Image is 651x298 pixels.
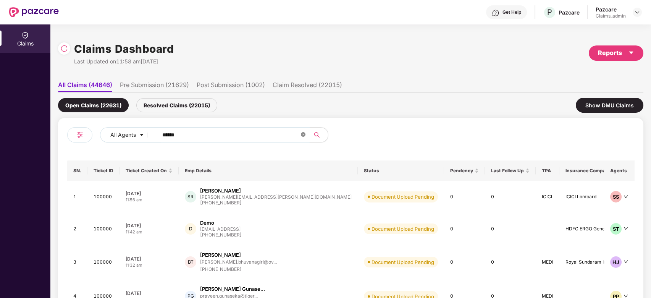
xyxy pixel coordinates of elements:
[200,194,352,199] div: [PERSON_NAME][EMAIL_ADDRESS][PERSON_NAME][DOMAIN_NAME]
[309,127,328,143] button: search
[200,259,277,264] div: [PERSON_NAME].bhuvanagiri@ov...
[197,81,265,92] li: Post Submission (1002)
[444,245,485,280] td: 0
[200,227,242,232] div: [EMAIL_ADDRESS]
[491,168,524,174] span: Last Follow Up
[87,160,120,181] th: Ticket ID
[126,190,173,197] div: [DATE]
[120,160,179,181] th: Ticket Created On
[372,193,434,201] div: Document Upload Pending
[536,160,559,181] th: TPA
[485,245,536,280] td: 0
[9,7,59,17] img: New Pazcare Logo
[536,245,559,280] td: MEDI
[87,181,120,213] td: 100000
[624,194,628,199] span: down
[110,131,136,139] span: All Agents
[444,213,485,245] td: 0
[126,168,167,174] span: Ticket Created On
[100,127,161,143] button: All Agentscaret-down
[126,197,173,203] div: 11:56 am
[74,57,174,66] div: Last Updated on 11:58 am[DATE]
[67,160,87,181] th: SN.
[301,131,305,139] span: close-circle
[200,232,242,239] div: [PHONE_NUMBER]
[136,98,217,112] div: Resolved Claims (22015)
[200,285,265,293] div: [PERSON_NAME] Gunase...
[126,256,173,262] div: [DATE]
[67,213,87,245] td: 2
[126,229,173,235] div: 11:42 am
[200,219,214,227] div: Demo
[21,31,29,39] img: svg+xml;base64,PHN2ZyBpZD0iQ2xhaW0iIHhtbG5zPSJodHRwOi8vd3d3LnczLm9yZy8yMDAwL3N2ZyIgd2lkdGg9IjIwIi...
[485,213,536,245] td: 0
[444,181,485,213] td: 0
[126,222,173,229] div: [DATE]
[628,50,634,56] span: caret-down
[502,9,521,15] div: Get Help
[200,251,241,259] div: [PERSON_NAME]
[576,98,643,113] div: Show DMU Claims
[87,245,120,280] td: 100000
[598,48,634,58] div: Reports
[126,262,173,269] div: 11:32 am
[596,6,626,13] div: Pazcare
[200,199,352,207] div: [PHONE_NUMBER]
[179,160,358,181] th: Emp Details
[372,225,434,233] div: Document Upload Pending
[624,259,628,264] span: down
[67,245,87,280] td: 3
[610,256,622,268] div: HJ
[492,9,499,17] img: svg+xml;base64,PHN2ZyBpZD0iSGVscC0zMngzMiIgeG1sbnM9Imh0dHA6Ly93d3cudzMub3JnLzIwMDAvc3ZnIiB3aWR0aD...
[185,191,196,202] div: SR
[547,8,552,17] span: P
[610,191,622,202] div: SS
[67,181,87,213] td: 1
[604,160,634,181] th: Agents
[485,181,536,213] td: 0
[485,160,536,181] th: Last Follow Up
[309,132,324,138] span: search
[624,226,628,231] span: down
[536,181,559,213] td: ICICI
[372,258,434,266] div: Document Upload Pending
[559,9,580,16] div: Pazcare
[75,130,84,139] img: svg+xml;base64,PHN2ZyB4bWxucz0iaHR0cDovL3d3dy53My5vcmcvMjAwMC9zdmciIHdpZHRoPSIyNCIgaGVpZ2h0PSIyNC...
[185,223,196,235] div: D
[87,213,120,245] td: 100000
[126,290,173,296] div: [DATE]
[58,98,129,112] div: Open Claims (22631)
[301,132,305,137] span: close-circle
[139,132,144,138] span: caret-down
[610,223,622,235] div: ST
[596,13,626,19] div: Claims_admin
[634,9,640,15] img: svg+xml;base64,PHN2ZyBpZD0iRHJvcGRvd24tMzJ4MzIiIHhtbG5zPSJodHRwOi8vd3d3LnczLm9yZy8yMDAwL3N2ZyIgd2...
[58,81,112,92] li: All Claims (44646)
[185,256,196,268] div: BT
[273,81,342,92] li: Claim Resolved (22015)
[200,266,277,273] div: [PHONE_NUMBER]
[74,40,174,57] h1: Claims Dashboard
[444,160,485,181] th: Pendency
[358,160,444,181] th: Status
[450,168,473,174] span: Pendency
[60,45,68,52] img: svg+xml;base64,PHN2ZyBpZD0iUmVsb2FkLTMyeDMyIiB4bWxucz0iaHR0cDovL3d3dy53My5vcmcvMjAwMC9zdmciIHdpZH...
[120,81,189,92] li: Pre Submission (21629)
[200,187,241,194] div: [PERSON_NAME]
